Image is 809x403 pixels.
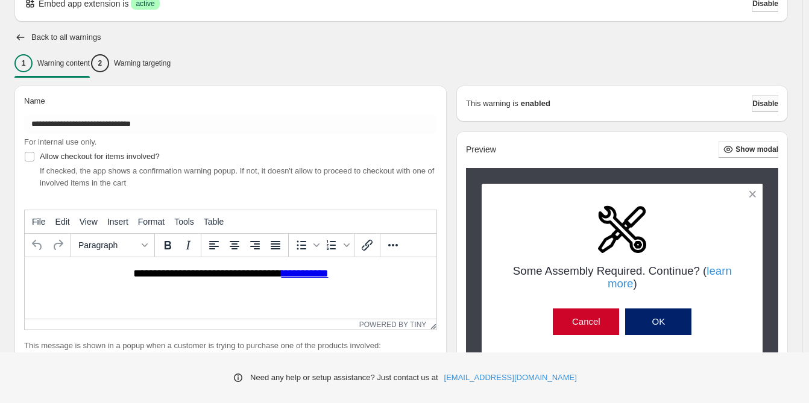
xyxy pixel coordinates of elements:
[553,308,619,335] button: Cancel
[74,235,152,255] button: Formats
[14,54,33,72] div: 1
[107,217,128,226] span: Insert
[80,217,98,226] span: View
[426,319,436,330] div: Resize
[204,217,224,226] span: Table
[25,257,436,319] iframe: Rich Text Area
[37,58,90,68] p: Warning content
[91,54,109,72] div: 2
[204,235,224,255] button: Align left
[466,145,496,155] h2: Preview
[114,58,171,68] p: Warning targeting
[24,96,45,105] span: Name
[466,98,518,110] p: This warning is
[719,141,778,158] button: Show modal
[174,217,194,226] span: Tools
[357,235,377,255] button: Insert/edit link
[383,235,403,255] button: More...
[138,217,165,226] span: Format
[265,235,286,255] button: Justify
[48,235,68,255] button: Redo
[40,152,160,161] span: Allow checkout for items involved?
[40,166,434,187] span: If checked, the app shows a confirmation warning popup. If not, it doesn't allow to proceed to ch...
[521,98,550,110] strong: enabled
[27,235,48,255] button: Undo
[14,51,90,76] button: 1Warning content
[752,95,778,112] button: Disable
[32,217,46,226] span: File
[735,145,778,154] span: Show modal
[91,51,171,76] button: 2Warning targeting
[245,235,265,255] button: Align right
[608,264,732,290] a: learn more
[625,308,691,335] button: OK
[224,235,245,255] button: Align center
[444,372,577,384] a: [EMAIL_ADDRESS][DOMAIN_NAME]
[359,320,427,329] a: Powered by Tiny
[31,33,101,42] h2: Back to all warnings
[55,217,70,226] span: Edit
[513,264,732,290] span: Some Assembly Required. Continue? ( )
[178,235,198,255] button: Italic
[24,137,96,146] span: For internal use only.
[78,240,137,250] span: Paragraph
[157,235,178,255] button: Bold
[752,99,778,108] span: Disable
[321,235,351,255] div: Numbered list
[24,340,437,352] p: This message is shown in a popup when a customer is trying to purchase one of the products involved:
[291,235,321,255] div: Bullet list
